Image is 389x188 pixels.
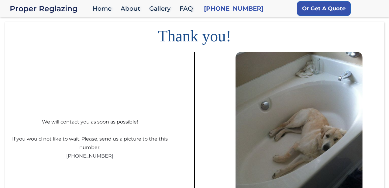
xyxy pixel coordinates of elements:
[10,4,90,13] a: home
[10,4,90,13] div: Proper Reglazing
[90,2,118,15] a: Home
[11,113,169,152] div: We will contact you as soon as possible! If you would not like to wait. Please, send us a picture...
[204,4,263,13] a: [PHONE_NUMBER]
[297,1,351,16] a: Or Get A Quote
[66,152,113,160] a: [PHONE_NUMBER]
[118,2,146,15] a: About
[146,2,177,15] a: Gallery
[5,22,384,46] h1: Thank you!
[177,2,199,15] a: FAQ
